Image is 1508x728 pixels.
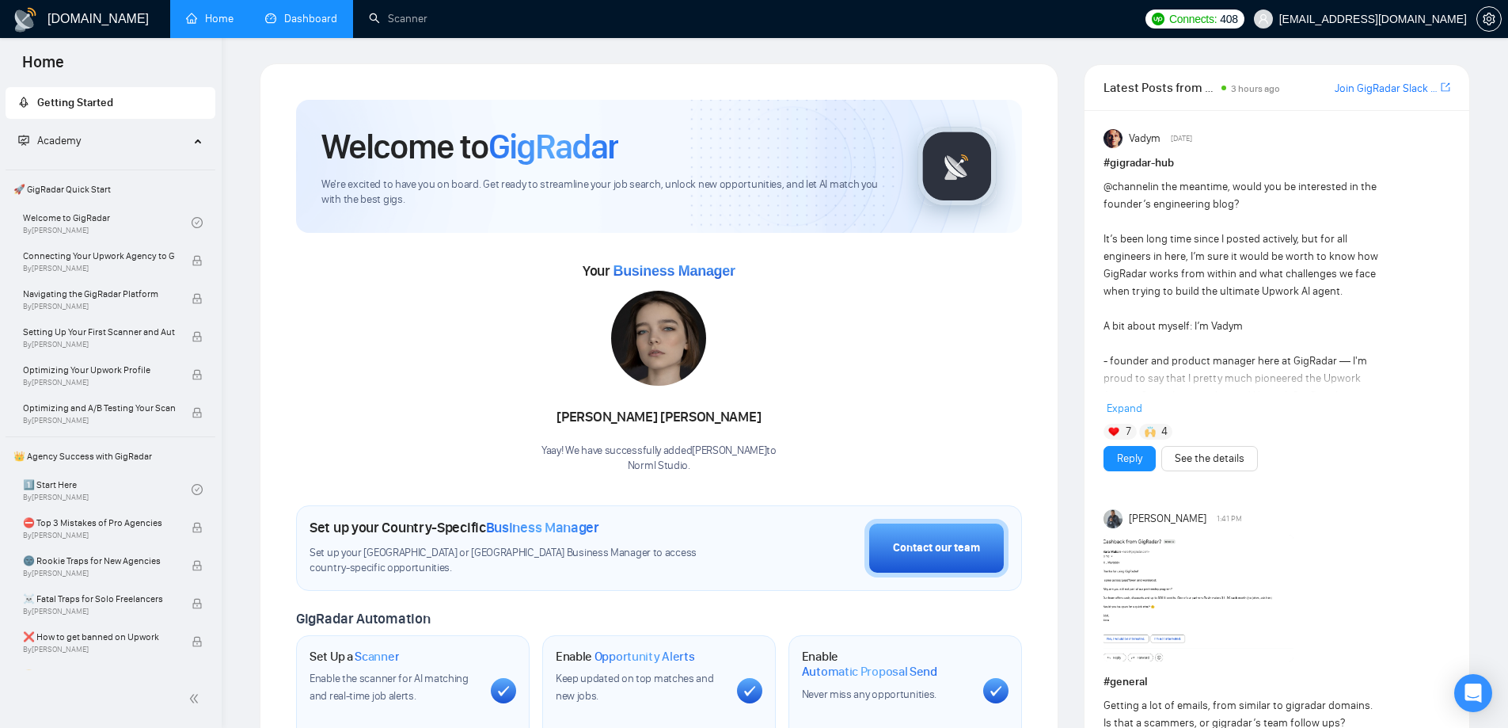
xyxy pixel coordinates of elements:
[23,264,175,273] span: By [PERSON_NAME]
[355,649,399,665] span: Scanner
[192,522,203,533] span: lock
[611,291,706,386] img: 1706121149071-multi-264.jpg
[1107,402,1142,415] span: Expand
[1441,81,1450,93] span: export
[1126,424,1131,440] span: 7
[23,591,175,607] span: ☠️ Fatal Traps for Solo Freelancers
[310,546,729,576] span: Set up your [GEOGRAPHIC_DATA] or [GEOGRAPHIC_DATA] Business Manager to access country-specific op...
[864,519,1008,577] button: Contact our team
[192,217,203,228] span: check-circle
[23,302,175,311] span: By [PERSON_NAME]
[23,400,175,416] span: Optimizing and A/B Testing Your Scanner for Better Results
[1217,512,1242,526] span: 1:41 PM
[556,672,714,703] span: Keep updated on top matches and new jobs.
[6,87,215,119] li: Getting Started
[186,12,234,25] a: homeHome
[1477,13,1501,25] span: setting
[37,134,81,147] span: Academy
[1103,180,1150,193] span: @channel
[23,205,192,240] a: Welcome to GigRadarBy[PERSON_NAME]
[23,378,175,387] span: By [PERSON_NAME]
[23,531,175,540] span: By [PERSON_NAME]
[23,416,175,425] span: By [PERSON_NAME]
[1103,446,1156,471] button: Reply
[1103,535,1293,661] img: F09KZHZ3YSU-Screenshot%202025-10-07%20at%2012.39.21%E2%80%AFPM.png
[23,569,175,578] span: By [PERSON_NAME]
[192,369,203,380] span: lock
[802,664,937,680] span: Automatic Proposal Send
[192,255,203,266] span: lock
[23,607,175,616] span: By [PERSON_NAME]
[310,649,399,665] h1: Set Up a
[1175,450,1244,467] a: See the details
[488,125,618,168] span: GigRadar
[1103,129,1122,148] img: Vadym
[7,440,214,472] span: 👑 Agency Success with GigRadar
[1335,80,1438,97] a: Join GigRadar Slack Community
[917,127,997,206] img: gigradar-logo.png
[369,12,427,25] a: searchScanner
[192,331,203,342] span: lock
[1169,10,1217,28] span: Connects:
[541,459,777,474] p: Norml Studio .
[541,404,777,431] div: [PERSON_NAME] [PERSON_NAME]
[23,553,175,569] span: 🌚 Rookie Traps for New Agencies
[1129,130,1160,147] span: Vadym
[18,134,81,147] span: Academy
[7,173,214,205] span: 🚀 GigRadar Quick Start
[1103,154,1450,172] h1: # gigradar-hub
[296,610,430,627] span: GigRadar Automation
[1108,426,1119,437] img: ❤️
[9,51,77,84] span: Home
[192,407,203,418] span: lock
[265,12,337,25] a: dashboardDashboard
[23,667,175,683] span: 😭 Account blocked: what to do?
[192,636,203,647] span: lock
[802,688,936,701] span: Never miss any opportunities.
[192,560,203,571] span: lock
[1129,510,1206,528] span: [PERSON_NAME]
[594,649,695,665] span: Opportunity Alerts
[1103,673,1450,691] h1: # general
[1441,80,1450,95] a: export
[37,96,113,109] span: Getting Started
[1476,13,1502,25] a: setting
[613,263,735,279] span: Business Manager
[192,484,203,495] span: check-circle
[1103,78,1217,97] span: Latest Posts from the GigRadar Community
[1231,83,1280,94] span: 3 hours ago
[1258,13,1269,25] span: user
[23,472,192,507] a: 1️⃣ Start HereBy[PERSON_NAME]
[583,262,735,280] span: Your
[23,362,175,378] span: Optimizing Your Upwork Profile
[23,324,175,340] span: Setting Up Your First Scanner and Auto-Bidder
[310,672,469,703] span: Enable the scanner for AI matching and real-time job alerts.
[188,691,204,707] span: double-left
[23,340,175,349] span: By [PERSON_NAME]
[1103,178,1381,631] div: in the meantime, would you be interested in the founder’s engineering blog? It’s been long time s...
[1145,426,1156,437] img: 🙌
[486,519,599,536] span: Business Manager
[18,97,29,108] span: rocket
[893,539,980,557] div: Contact our team
[192,293,203,304] span: lock
[1454,674,1492,712] div: Open Intercom Messenger
[1171,131,1192,146] span: [DATE]
[23,629,175,645] span: ❌ How to get banned on Upwork
[23,645,175,654] span: By [PERSON_NAME]
[23,515,175,531] span: ⛔ Top 3 Mistakes of Pro Agencies
[23,248,175,264] span: Connecting Your Upwork Agency to GigRadar
[13,7,38,32] img: logo
[18,135,29,146] span: fund-projection-screen
[1161,446,1258,471] button: See the details
[1220,10,1237,28] span: 408
[23,286,175,302] span: Navigating the GigRadar Platform
[1103,509,1122,528] img: Myroslav Koval
[541,444,777,474] div: Yaay! We have successfully added [PERSON_NAME] to
[1117,450,1142,467] a: Reply
[1152,13,1164,25] img: upwork-logo.png
[192,598,203,609] span: lock
[321,125,618,168] h1: Welcome to
[310,519,599,536] h1: Set up your Country-Specific
[802,649,971,680] h1: Enable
